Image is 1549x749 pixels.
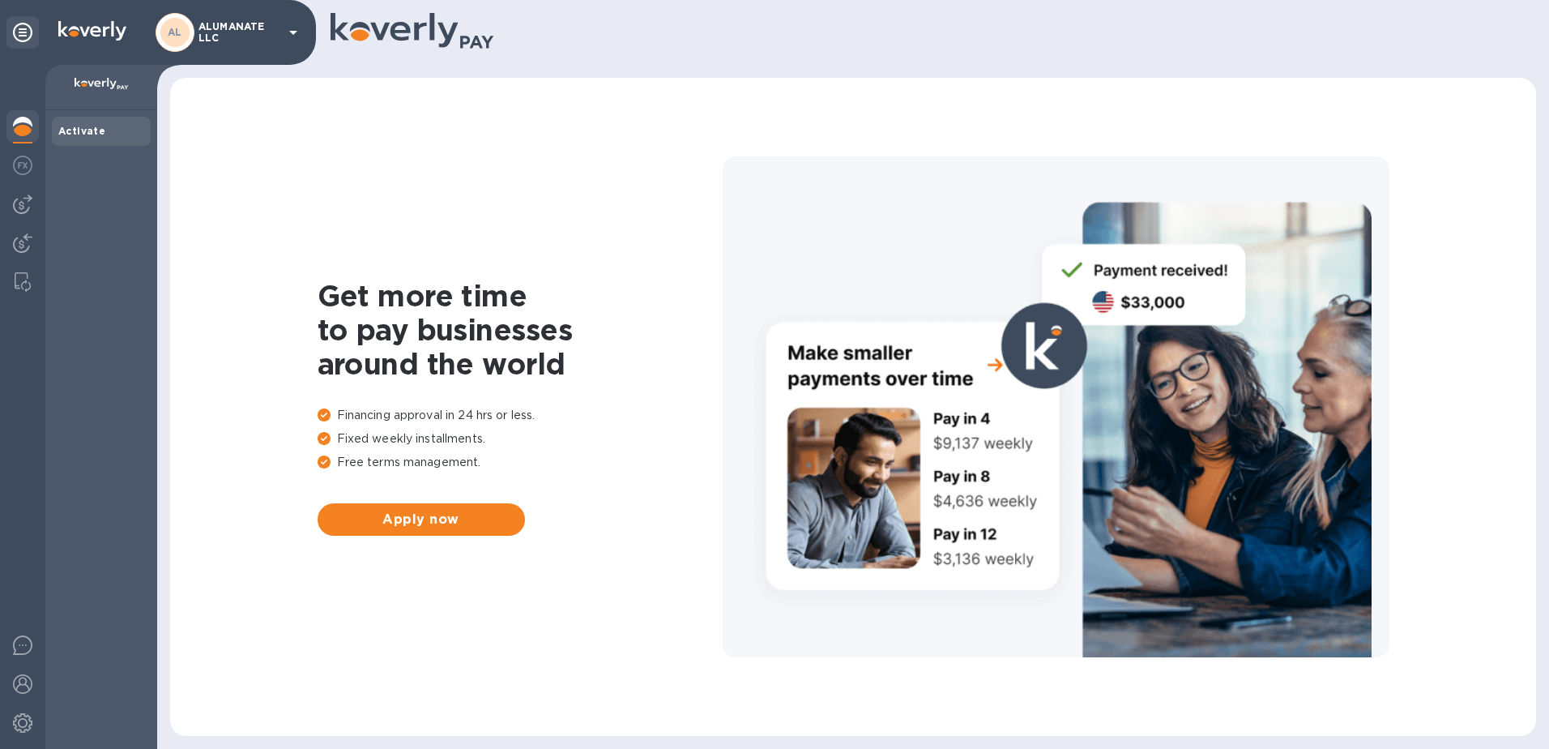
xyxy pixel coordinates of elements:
span: Apply now [331,510,512,529]
p: Free terms management. [318,454,723,471]
p: Fixed weekly installments. [318,430,723,447]
img: Logo [58,21,126,41]
img: Foreign exchange [13,156,32,175]
button: Apply now [318,503,525,536]
div: Unpin categories [6,16,39,49]
p: Financing approval in 24 hrs or less. [318,407,723,424]
iframe: Chat Widget [1468,671,1549,749]
p: ALUMANATE LLC [198,21,280,44]
b: Activate [58,125,105,137]
h1: Get more time to pay businesses around the world [318,279,723,381]
b: AL [168,26,182,38]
